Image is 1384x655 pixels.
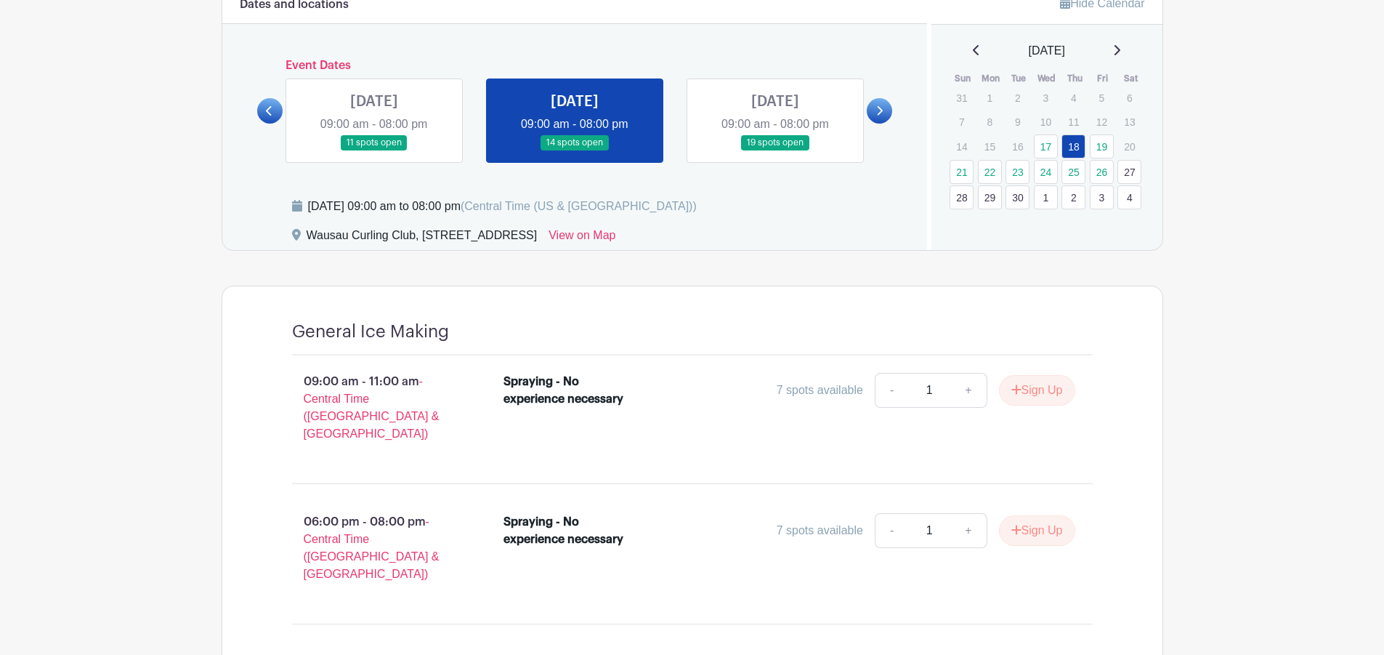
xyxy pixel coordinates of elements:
[1005,160,1029,184] a: 23
[1061,87,1085,109] p: 4
[283,59,867,73] h6: Event Dates
[1117,135,1141,158] p: 20
[549,227,615,250] a: View on Map
[1034,87,1058,109] p: 3
[949,71,977,86] th: Sun
[1034,185,1058,209] a: 1
[1061,134,1085,158] a: 18
[1029,42,1065,60] span: [DATE]
[1061,160,1085,184] a: 25
[977,71,1005,86] th: Mon
[1089,71,1117,86] th: Fri
[1090,160,1114,184] a: 26
[461,200,697,212] span: (Central Time (US & [GEOGRAPHIC_DATA]))
[1090,87,1114,109] p: 5
[503,513,629,548] div: Spraying - No experience necessary
[1117,71,1145,86] th: Sat
[978,185,1002,209] a: 29
[1034,110,1058,133] p: 10
[999,375,1075,406] button: Sign Up
[1061,71,1089,86] th: Thu
[269,367,481,449] p: 09:00 am - 11:00 am
[999,515,1075,546] button: Sign Up
[1117,87,1141,109] p: 6
[978,160,1002,184] a: 22
[1005,110,1029,133] p: 9
[950,110,974,133] p: 7
[777,522,863,539] div: 7 spots available
[1117,160,1141,184] a: 27
[1090,134,1114,158] a: 19
[1005,71,1033,86] th: Tue
[269,507,481,589] p: 06:00 pm - 08:00 pm
[292,321,449,342] h4: General Ice Making
[503,373,629,408] div: Spraying - No experience necessary
[950,185,974,209] a: 28
[1034,134,1058,158] a: 17
[950,373,987,408] a: +
[1061,110,1085,133] p: 11
[978,135,1002,158] p: 15
[978,87,1002,109] p: 1
[1117,185,1141,209] a: 4
[1005,135,1029,158] p: 16
[1033,71,1061,86] th: Wed
[978,110,1002,133] p: 8
[875,513,908,548] a: -
[950,87,974,109] p: 31
[1061,185,1085,209] a: 2
[950,513,987,548] a: +
[1005,185,1029,209] a: 30
[950,135,974,158] p: 14
[307,227,538,250] div: Wausau Curling Club, [STREET_ADDRESS]
[308,198,697,215] div: [DATE] 09:00 am to 08:00 pm
[1005,87,1029,109] p: 2
[1034,160,1058,184] a: 24
[875,373,908,408] a: -
[950,160,974,184] a: 21
[1090,110,1114,133] p: 12
[777,382,863,399] div: 7 spots available
[1090,185,1114,209] a: 3
[1117,110,1141,133] p: 13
